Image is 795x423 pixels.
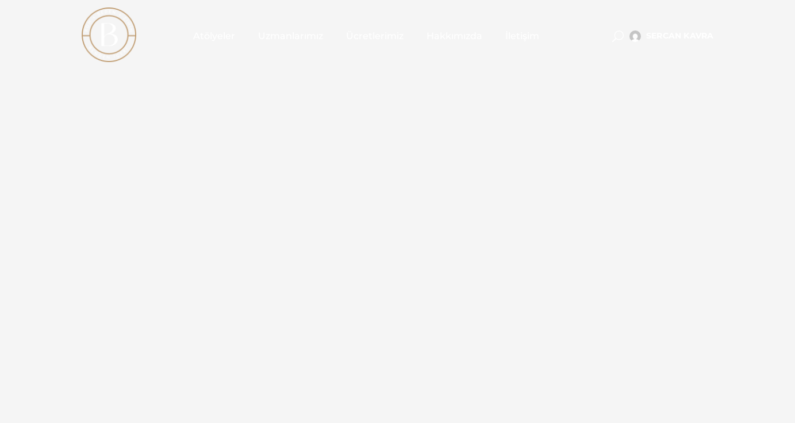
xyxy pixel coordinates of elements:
a: Atölyeler [182,7,247,64]
span: Ücretlerimiz [346,29,404,43]
a: İletişim [494,7,551,64]
span: Uzmanlarımız [258,29,323,43]
span: Hakkımızda [427,29,482,43]
a: Ücretlerimiz [335,7,415,64]
a: Hakkımızda [415,7,494,64]
a: Uzmanlarımız [247,7,335,64]
span: SERCAN KAVRA [646,30,714,41]
img: light logo [82,7,136,62]
span: Atölyeler [193,29,235,43]
span: İletişim [505,29,539,43]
